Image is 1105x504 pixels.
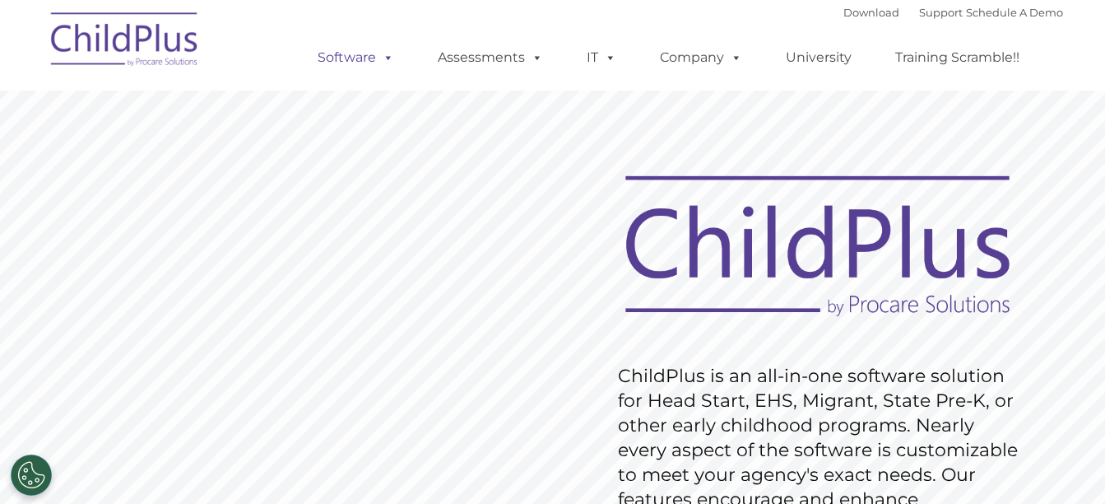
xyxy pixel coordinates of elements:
a: Support [919,6,963,19]
a: Schedule A Demo [966,6,1063,19]
a: IT [570,41,633,74]
a: Company [643,41,759,74]
a: Assessments [421,41,559,74]
a: Software [301,41,411,74]
font: | [843,6,1063,19]
a: Download [843,6,899,19]
a: University [769,41,868,74]
button: Cookies Settings [11,455,52,496]
a: Training Scramble!! [879,41,1036,74]
img: ChildPlus by Procare Solutions [43,1,207,83]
